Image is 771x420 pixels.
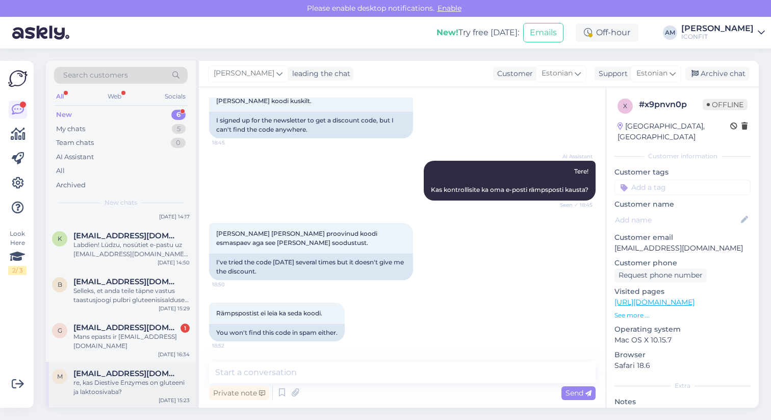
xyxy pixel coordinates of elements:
div: Mans epasts ir [EMAIL_ADDRESS][DOMAIN_NAME] [73,332,190,351]
div: 6 [171,110,186,120]
input: Add a tag [614,180,751,195]
div: [PERSON_NAME] [681,24,754,33]
span: 18:52 [212,342,250,350]
p: Safari 18.6 [614,360,751,371]
div: Try free [DATE]: [436,27,519,39]
span: b [58,281,62,288]
span: merikeraudmae@gmail.com [73,369,179,378]
span: karlis.strauss8@gmail.com [73,231,179,240]
a: [URL][DOMAIN_NAME] [614,298,695,307]
span: Offline [703,99,748,110]
span: Search customers [63,70,128,81]
p: Customer name [614,199,751,210]
span: [PERSON_NAME] [214,68,274,79]
p: Mac OS X 10.15.7 [614,335,751,345]
div: 5 [172,124,186,134]
span: birgit.paal@gmail.com [73,277,179,286]
span: Seen ✓ 18:45 [554,201,593,209]
div: Archive chat [685,67,750,81]
div: Team chats [56,138,94,148]
p: Notes [614,397,751,407]
div: [DATE] 14:50 [158,259,190,266]
div: Archived [56,180,86,190]
div: [DATE] 15:29 [159,305,190,312]
div: [GEOGRAPHIC_DATA], [GEOGRAPHIC_DATA] [618,121,730,142]
p: Operating system [614,324,751,335]
div: 0 [171,138,186,148]
div: [DATE] 16:34 [158,351,190,358]
div: [DATE] 14:17 [159,213,190,220]
span: New chats [105,198,137,207]
div: [DATE] 15:23 [159,397,190,404]
div: AI Assistant [56,152,94,162]
div: All [56,166,65,176]
span: [PERSON_NAME] [PERSON_NAME] proovinud koodi esmaspaev aga see [PERSON_NAME] soodustust. [216,230,379,246]
p: Customer phone [614,258,751,268]
p: Customer email [614,232,751,243]
div: Request phone number [614,268,707,282]
img: Askly Logo [8,69,28,88]
span: AI Assistant [554,153,593,160]
span: Rämpspostist ei leia ka seda koodi. [216,309,322,317]
div: 1 [181,324,190,333]
p: [EMAIL_ADDRESS][DOMAIN_NAME] [614,243,751,254]
div: Customer [493,68,533,79]
span: m [57,373,63,380]
div: re, kas Diestive Enzymes on gluteeni ja laktoosivaba? [73,378,190,397]
span: Send [566,388,592,398]
div: Customer information [614,152,751,161]
p: Customer tags [614,167,751,178]
span: k [58,235,62,242]
div: All [54,90,66,103]
div: Labdien! Lūdzu, nosūtiet e-pastu uz [EMAIL_ADDRESS][DOMAIN_NAME], norādot pasūtījuma numuru un pa... [73,240,190,259]
div: # x9pnvn0p [639,98,703,111]
div: Look Here [8,229,27,275]
p: Browser [614,350,751,360]
span: 18:45 [212,139,250,146]
div: leading the chat [288,68,350,79]
b: New! [436,28,458,37]
div: I've tried the code [DATE] several times but it doesn't give me the discount. [209,254,413,280]
div: My chats [56,124,85,134]
span: x [623,102,627,110]
div: Selleks, et anda teile täpne vastus taastusjoogi pulbri gluteenisisalduse kohta, pean ma seda kol... [73,286,190,305]
div: ICONFIT [681,33,754,41]
button: Emails [523,23,563,42]
div: Web [106,90,123,103]
div: You won't find this code in spam either. [209,324,345,341]
div: Off-hour [576,23,638,42]
div: Private note [209,386,269,400]
p: Visited pages [614,286,751,297]
span: g [58,327,62,334]
span: Estonian [542,68,573,79]
p: See more ... [614,311,751,320]
div: New [56,110,72,120]
span: Enable [434,4,465,13]
span: georgyzaharof@gmail.com [73,323,179,332]
span: 18:50 [212,281,250,288]
div: 2 / 3 [8,266,27,275]
div: Support [595,68,628,79]
div: AM [663,26,677,40]
div: Socials [163,90,188,103]
div: I signed up for the newsletter to get a discount code, but I can't find the code anywhere. [209,112,413,138]
span: Estonian [636,68,667,79]
input: Add name [615,214,739,226]
div: Extra [614,381,751,390]
a: [PERSON_NAME]ICONFIT [681,24,765,41]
